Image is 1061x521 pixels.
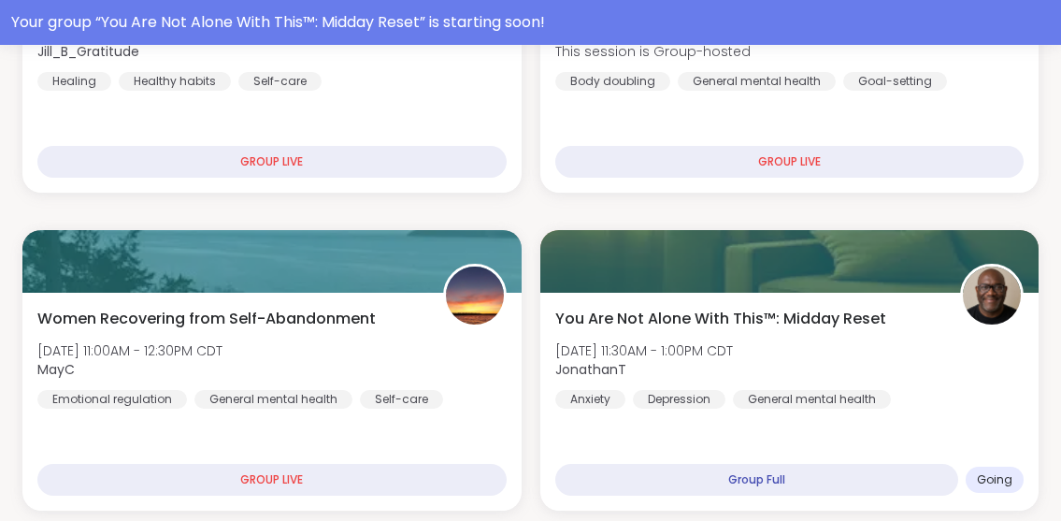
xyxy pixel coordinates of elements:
[555,72,670,91] div: Body doubling
[194,390,352,409] div: General mental health
[843,72,947,91] div: Goal-setting
[37,72,111,91] div: Healing
[977,472,1012,487] span: Going
[37,390,187,409] div: Emotional regulation
[119,72,231,91] div: Healthy habits
[37,341,222,360] span: [DATE] 11:00AM - 12:30PM CDT
[555,464,959,496] div: Group Full
[37,42,139,61] b: Jill_B_Gratitude
[555,341,733,360] span: [DATE] 11:30AM - 1:00PM CDT
[37,308,376,330] span: Women Recovering from Self-Abandonment
[633,390,725,409] div: Depression
[678,72,836,91] div: General mental health
[555,146,1025,178] div: GROUP LIVE
[555,308,886,330] span: You Are Not Alone With This™: Midday Reset
[37,360,75,379] b: MayC
[37,464,507,496] div: GROUP LIVE
[11,11,1050,34] div: Your group “ You Are Not Alone With This™: Midday Reset ” is starting soon!
[733,390,891,409] div: General mental health
[963,267,1021,325] img: JonathanT
[238,72,322,91] div: Self-care
[360,390,443,409] div: Self-care
[446,267,504,325] img: MayC
[37,146,507,178] div: GROUP LIVE
[555,390,625,409] div: Anxiety
[555,360,626,379] b: JonathanT
[555,42,751,61] span: This session is Group-hosted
